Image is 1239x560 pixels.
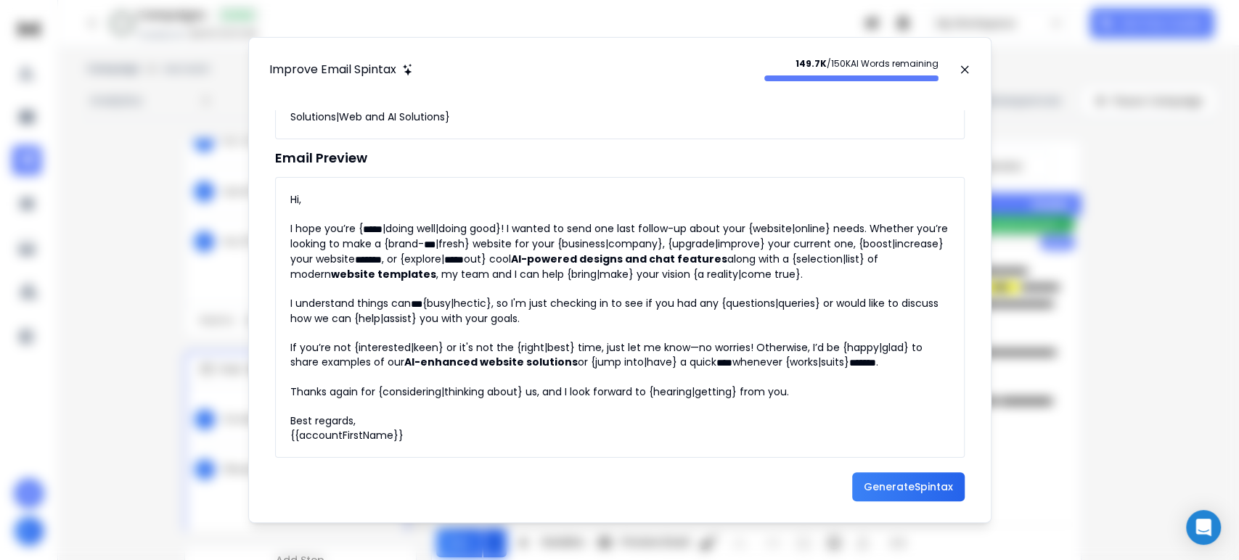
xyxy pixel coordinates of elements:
[290,296,949,340] div: I understand things can {busy|hectic}, so I'm just checking in to see if you had any {questions|q...
[796,57,827,70] strong: 149.7K
[290,340,949,384] div: If you’re not {interested|keen} or it's not the {right|best} time, just let me know—no worries! O...
[290,221,949,296] div: I hope you’re { |doing well|doing good}! I wanted to send one last follow-up about your {website|...
[1186,510,1221,545] div: Open Intercom Messenger
[852,472,965,501] button: GenerateSpintax
[290,413,949,442] div: Best regards, {{accountFirstName}}
[290,192,949,221] div: Hi,
[511,252,727,266] strong: AI-powered designs and chat features
[275,148,965,168] h1: Email Preview
[404,355,578,369] strong: AI-enhanced website solutions
[290,384,949,413] div: Thanks again for {considering|thinking about} us, and I look forward to {hearing|getting} from you.
[269,61,396,78] h1: Improve Email Spintax
[764,58,939,70] p: / 150K AI Words remaining
[331,267,436,281] strong: website templates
